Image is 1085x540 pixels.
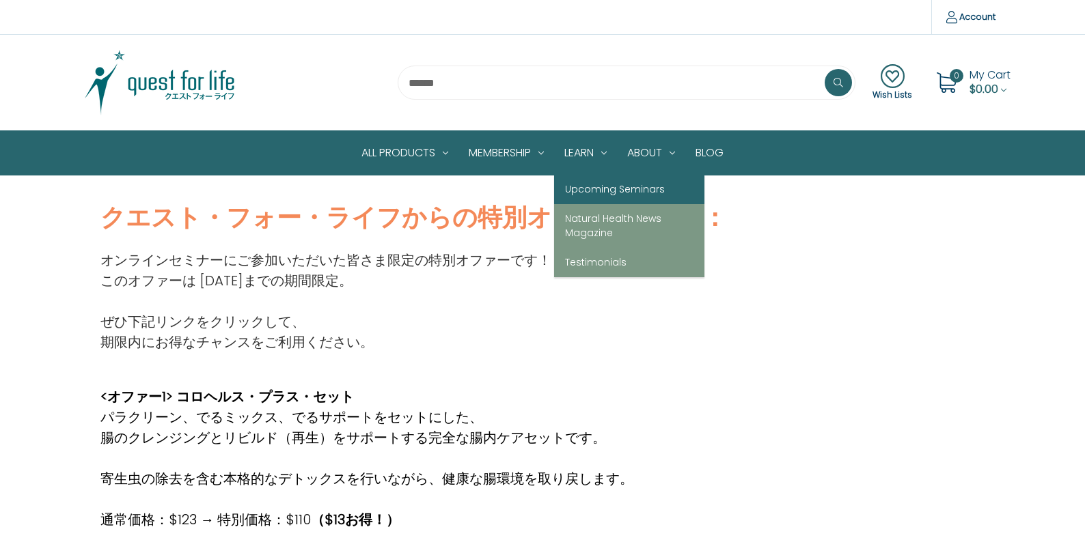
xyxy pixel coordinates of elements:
a: About [617,131,685,175]
p: このオファーは [DATE]までの期間限定。 [100,270,551,291]
p: 寄生虫の除去を含む本格的なデトックスを行いながら、健康な腸環境を取り戻します。 [100,468,633,489]
strong: <オファー1> コロヘルス・プラス・セット [100,387,354,406]
p: 腸のクレンジングとリビルド（再生）をサポートする完全な腸内ケアセットです。 [100,427,633,448]
img: Quest Group [74,48,245,117]
a: Upcoming Seminars [554,175,704,204]
strong: （$13お得！） [311,510,400,529]
a: Membership [458,131,554,175]
p: オンラインセミナーにご参加いただいた皆さま限定の特別オファーです！ [100,250,551,270]
span: $0.00 [970,81,998,97]
span: My Cart [970,67,1011,83]
a: Testimonials [554,248,704,277]
a: All Products [351,131,458,175]
a: Cart with 0 items [970,67,1011,97]
a: Wish Lists [873,64,912,101]
strong: クエスト・フォー・ライフからの特別オファーページ： [100,200,727,235]
a: Natural Health News Magazine [554,204,704,248]
p: 期限内にお得なチャンスをご利用ください。 [100,332,551,352]
p: 通常価格：$123 → 特別価格：$110 [100,509,633,530]
p: ぜひ下記リンクをクリックして、 [100,311,551,332]
p: パラクリーン、でるミックス、でるサポートをセットにした、 [100,407,633,427]
a: Learn [554,131,617,175]
span: 0 [950,69,963,83]
a: Blog [685,131,734,175]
